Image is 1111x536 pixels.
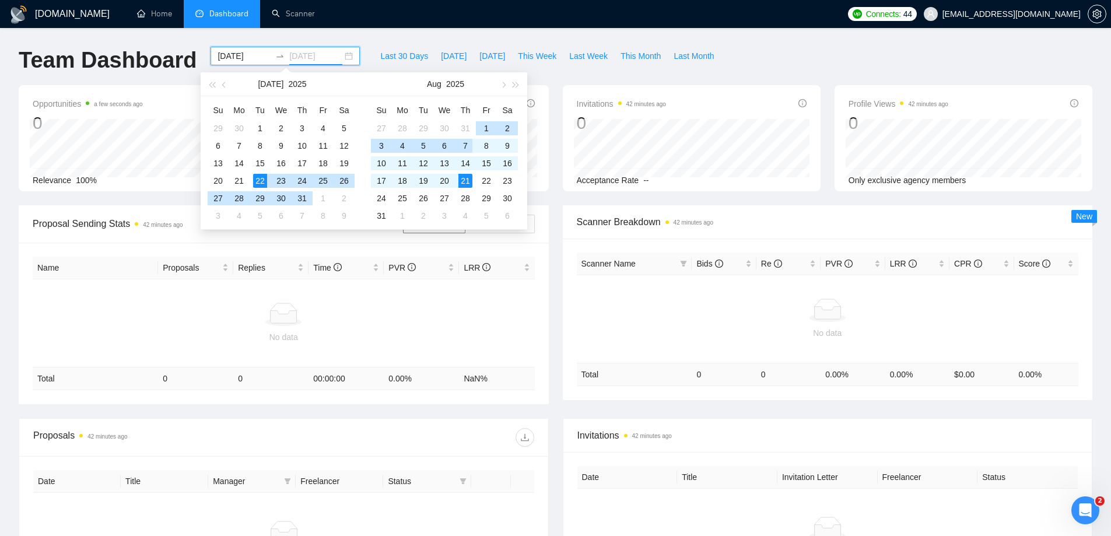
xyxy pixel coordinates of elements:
[865,8,900,20] span: Connects:
[413,172,434,190] td: 2025-08-19
[437,156,451,170] div: 13
[1014,363,1078,386] td: 0.00 %
[473,47,511,65] button: [DATE]
[821,363,885,386] td: 0.00 %
[253,209,267,223] div: 5
[395,139,409,153] div: 4
[903,8,912,20] span: 44
[395,121,409,135] div: 28
[337,191,351,205] div: 2
[413,120,434,137] td: 2025-07-29
[500,191,514,205] div: 30
[500,121,514,135] div: 2
[271,137,292,155] td: 2025-07-09
[163,261,220,274] span: Proposals
[272,9,315,19] a: searchScanner
[250,120,271,137] td: 2025-07-01
[416,139,430,153] div: 5
[282,472,293,490] span: filter
[577,466,678,489] th: Date
[849,97,948,111] span: Profile Views
[395,209,409,223] div: 1
[211,209,225,223] div: 3
[313,207,334,225] td: 2025-08-08
[455,101,476,120] th: Th
[334,101,355,120] th: Sa
[756,363,821,386] td: 0
[250,155,271,172] td: 2025-07-15
[289,50,342,62] input: End date
[295,209,309,223] div: 7
[250,137,271,155] td: 2025-07-08
[482,263,490,271] span: info-circle
[677,466,777,489] th: Title
[455,172,476,190] td: 2025-08-21
[313,120,334,137] td: 2025-07-04
[674,219,713,226] time: 42 minutes ago
[33,216,403,231] span: Proposal Sending Stats
[434,47,473,65] button: [DATE]
[476,137,497,155] td: 2025-08-08
[392,137,413,155] td: 2025-08-04
[696,259,723,268] span: Bids
[909,260,917,268] span: info-circle
[208,470,296,493] th: Manager
[927,10,935,18] span: user
[434,101,455,120] th: We
[395,191,409,205] div: 25
[1095,496,1105,506] span: 2
[316,121,330,135] div: 4
[479,174,493,188] div: 22
[777,466,878,489] th: Invitation Letter
[292,137,313,155] td: 2025-07-10
[233,367,309,390] td: 0
[33,470,121,493] th: Date
[516,433,534,442] span: download
[563,47,614,65] button: Last Week
[476,172,497,190] td: 2025-08-22
[292,207,313,225] td: 2025-08-07
[274,191,288,205] div: 30
[274,139,288,153] div: 9
[337,156,351,170] div: 19
[614,47,667,65] button: This Month
[229,137,250,155] td: 2025-07-07
[295,191,309,205] div: 31
[274,174,288,188] div: 23
[334,207,355,225] td: 2025-08-09
[849,112,948,134] div: 0
[229,155,250,172] td: 2025-07-14
[395,156,409,170] div: 11
[253,139,267,153] div: 8
[371,137,392,155] td: 2025-08-03
[250,207,271,225] td: 2025-08-05
[643,176,649,185] span: --
[208,207,229,225] td: 2025-08-03
[158,257,233,279] th: Proposals
[890,259,917,268] span: LRR
[1088,9,1106,19] a: setting
[392,190,413,207] td: 2025-08-25
[458,121,472,135] div: 31
[581,327,1074,339] div: No data
[1088,5,1106,23] button: setting
[455,155,476,172] td: 2025-08-14
[392,120,413,137] td: 2025-07-28
[408,263,416,271] span: info-circle
[441,50,467,62] span: [DATE]
[316,174,330,188] div: 25
[434,137,455,155] td: 2025-08-06
[577,428,1078,443] span: Invitations
[253,174,267,188] div: 22
[371,207,392,225] td: 2025-08-31
[233,257,309,279] th: Replies
[949,363,1014,386] td: $ 0.00
[37,331,530,344] div: No data
[715,260,723,268] span: info-circle
[337,174,351,188] div: 26
[313,137,334,155] td: 2025-07-11
[516,428,534,447] button: download
[211,139,225,153] div: 6
[464,263,490,272] span: LRR
[374,47,434,65] button: Last 30 Days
